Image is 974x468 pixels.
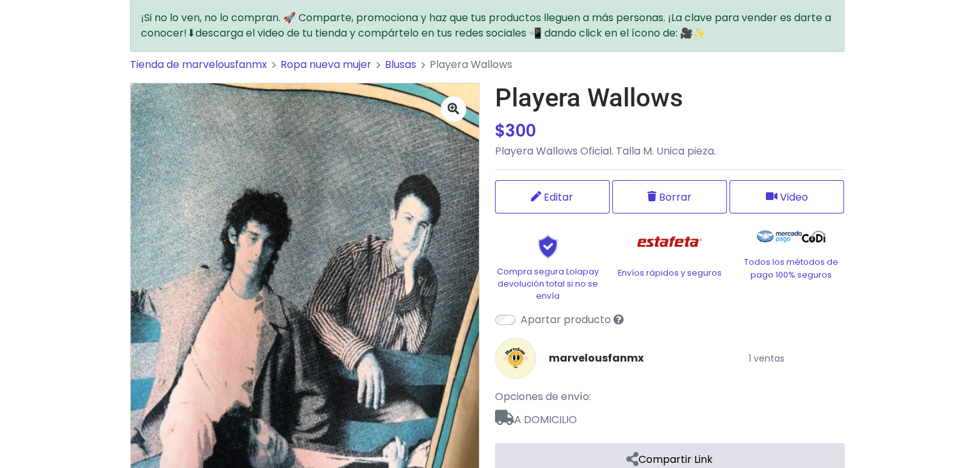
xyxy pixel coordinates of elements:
span: Video [780,189,808,205]
a: Tienda de marvelousfanmx [130,57,267,72]
span: Playera Wallows [430,57,512,72]
nav: breadcrumb [130,57,845,83]
span: ¡Si no lo ven, no lo compran. 🚀 Comparte, promociona y haz que tus productos lleguen a más person... [141,10,831,40]
a: Blusas [385,57,416,72]
span: Editar [544,189,573,205]
p: Playera Wallows Oficial. Talla M. Unica pieza. [495,144,845,159]
label: Apartar producto [521,312,611,328]
a: Editar [495,180,610,213]
p: Envíos rápidos y seguros [617,267,723,279]
span: Borrar [659,189,692,205]
img: Codi Logo [802,224,825,249]
img: marvelousfanmx [495,338,536,379]
h1: Playera Wallows [495,83,845,113]
img: Estafeta Logo [627,224,712,260]
a: Ropa nueva mujer [280,57,371,72]
i: Sólo tú verás el producto listado en tu tienda pero podrás venderlo si compartes su enlace directo [613,314,624,324]
p: Todos los métodos de pago 100% seguros [738,256,845,280]
a: marvelousfanmx [549,351,644,366]
span: 300 [505,119,536,142]
span: Opciones de envío: [495,389,591,404]
button: Video [729,180,844,213]
small: 1 ventas [749,352,784,365]
img: Shield [516,234,580,258]
span: A DOMICILIO [495,405,845,428]
img: Mercado Pago Logo [757,224,802,249]
div: $ [495,119,845,144]
p: Compra segura Lolapay devolución total si no se envía [495,265,601,303]
button: Borrar [612,180,727,213]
